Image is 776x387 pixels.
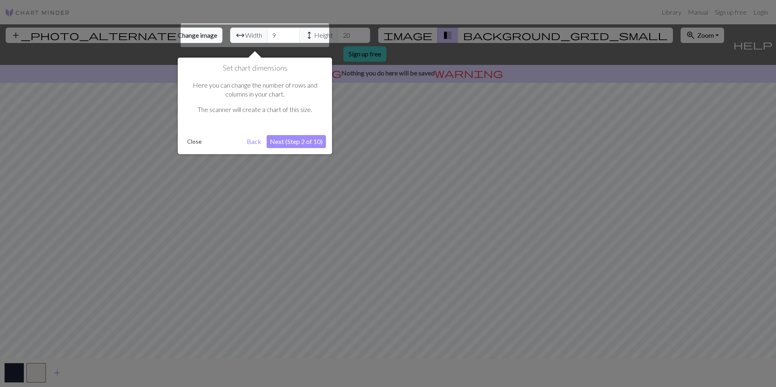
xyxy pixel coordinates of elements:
p: The scanner will create a chart of this size. [188,105,322,114]
button: Back [244,135,265,148]
p: Here you can change the number of rows and columns in your chart. [188,81,322,99]
div: Set chart dimensions [178,58,332,154]
button: Close [184,135,205,148]
h1: Set chart dimensions [184,64,326,73]
button: Next (Step 2 of 10) [267,135,326,148]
